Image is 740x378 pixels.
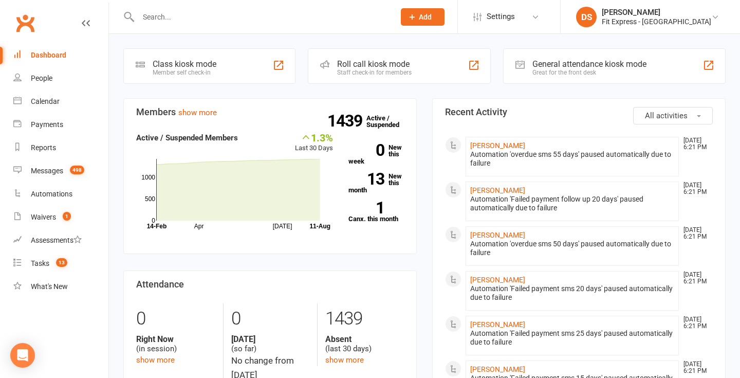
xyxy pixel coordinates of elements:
[337,69,412,76] div: Staff check-in for members
[532,59,646,69] div: General attendance kiosk mode
[31,282,68,291] div: What's New
[470,195,674,212] div: Automation 'Failed payment follow up 20 days' paused automatically due to failure
[13,113,108,136] a: Payments
[337,59,412,69] div: Roll call kiosk mode
[136,355,175,365] a: show more
[576,7,597,27] div: DS
[136,107,404,117] h3: Members
[325,303,404,334] div: 1439
[13,229,108,252] a: Assessments
[178,108,217,117] a: show more
[13,90,108,113] a: Calendar
[13,275,108,298] a: What's New
[136,303,215,334] div: 0
[325,355,364,365] a: show more
[678,227,712,240] time: [DATE] 6:21 PM
[487,5,515,28] span: Settings
[13,67,108,90] a: People
[678,272,712,285] time: [DATE] 6:21 PM
[31,190,72,198] div: Automations
[13,252,108,275] a: Tasks 13
[470,276,525,284] a: [PERSON_NAME]
[470,141,525,150] a: [PERSON_NAME]
[31,213,56,221] div: Waivers
[532,69,646,76] div: Great for the front desk
[678,316,712,330] time: [DATE] 6:21 PM
[348,200,384,215] strong: 1
[366,107,412,136] a: 1439Active / Suspended
[470,231,525,239] a: [PERSON_NAME]
[295,132,333,154] div: Last 30 Days
[135,10,387,24] input: Search...
[56,258,67,267] span: 13
[70,166,84,174] span: 498
[327,113,366,129] strong: 1439
[470,186,525,194] a: [PERSON_NAME]
[13,183,108,206] a: Automations
[31,236,82,244] div: Assessments
[31,97,60,105] div: Calendar
[136,279,404,290] h3: Attendance
[602,8,711,17] div: [PERSON_NAME]
[136,334,215,354] div: (in session)
[470,150,674,168] div: Automation 'overdue sms 55 days' paused automatically due to failure
[325,334,404,354] div: (last 30 days)
[348,142,384,158] strong: 0
[470,240,674,257] div: Automation 'overdue sms 50 days' paused automatically due to failure
[348,202,404,222] a: 1Canx. this month
[136,133,238,142] strong: Active / Suspended Members
[470,320,525,329] a: [PERSON_NAME]
[13,206,108,229] a: Waivers 1
[445,107,713,117] h3: Recent Activity
[231,334,310,344] strong: [DATE]
[153,59,216,69] div: Class kiosk mode
[678,361,712,374] time: [DATE] 6:21 PM
[153,69,216,76] div: Member self check-in
[633,107,713,124] button: All activities
[470,284,674,302] div: Automation 'Failed payment sms 20 days' paused automatically due to failure
[470,365,525,373] a: [PERSON_NAME]
[31,143,56,152] div: Reports
[678,137,712,151] time: [DATE] 6:21 PM
[31,120,63,129] div: Payments
[325,334,404,344] strong: Absent
[231,334,310,354] div: (so far)
[31,74,52,82] div: People
[231,303,310,334] div: 0
[602,17,711,26] div: Fit Express - [GEOGRAPHIC_DATA]
[12,10,38,36] a: Clubworx
[419,13,432,21] span: Add
[136,334,215,344] strong: Right Now
[470,329,674,347] div: Automation 'Failed payment sms 25 days' paused automatically due to failure
[348,171,384,187] strong: 13
[10,343,35,368] div: Open Intercom Messenger
[295,132,333,143] div: 1.3%
[31,259,49,267] div: Tasks
[31,51,66,59] div: Dashboard
[13,136,108,159] a: Reports
[63,212,71,221] span: 1
[348,144,404,165] a: 0New this week
[13,44,108,67] a: Dashboard
[31,167,63,175] div: Messages
[13,159,108,183] a: Messages 498
[348,173,404,193] a: 13New this month
[678,182,712,195] time: [DATE] 6:21 PM
[401,8,445,26] button: Add
[645,111,688,120] span: All activities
